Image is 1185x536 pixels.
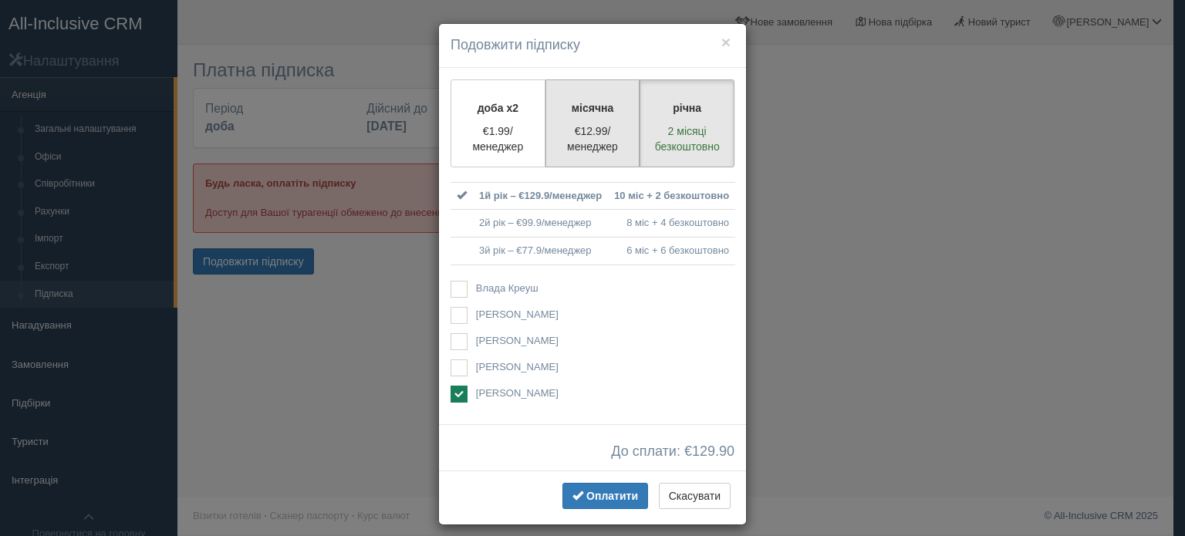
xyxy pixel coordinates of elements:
button: Оплатити [562,483,648,509]
span: Влада Креуш [476,282,538,294]
td: 2й рік – €99.9/менеджер [473,210,608,238]
span: Оплатити [586,490,638,502]
button: Скасувати [659,483,731,509]
span: [PERSON_NAME] [476,335,559,346]
p: місячна [555,100,630,116]
span: [PERSON_NAME] [476,308,559,320]
td: 6 міс + 6 безкоштовно [608,237,735,265]
td: 3й рік – €77.9/менеджер [473,237,608,265]
h4: Подовжити підписку [451,35,734,56]
p: доба x2 [461,100,535,116]
td: 8 міс + 4 безкоштовно [608,210,735,238]
span: [PERSON_NAME] [476,387,559,399]
p: €12.99/менеджер [555,123,630,154]
p: €1.99/менеджер [461,123,535,154]
span: 129.90 [692,443,734,459]
td: 1й рік – €129.9/менеджер [473,182,608,210]
p: річна [650,100,724,116]
span: [PERSON_NAME] [476,361,559,373]
button: × [721,34,731,50]
span: До сплати: € [611,444,734,460]
p: 2 місяці безкоштовно [650,123,724,154]
td: 10 міс + 2 безкоштовно [608,182,735,210]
